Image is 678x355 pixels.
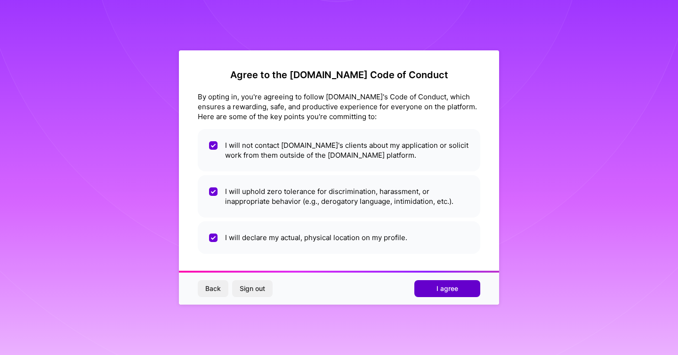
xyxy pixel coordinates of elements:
li: I will not contact [DOMAIN_NAME]'s clients about my application or solicit work from them outside... [198,129,480,171]
div: By opting in, you're agreeing to follow [DOMAIN_NAME]'s Code of Conduct, which ensures a rewardin... [198,92,480,121]
li: I will uphold zero tolerance for discrimination, harassment, or inappropriate behavior (e.g., der... [198,175,480,218]
span: Back [205,284,221,293]
h2: Agree to the [DOMAIN_NAME] Code of Conduct [198,69,480,81]
button: I agree [414,280,480,297]
button: Back [198,280,228,297]
span: Sign out [240,284,265,293]
button: Sign out [232,280,273,297]
li: I will declare my actual, physical location on my profile. [198,221,480,254]
span: I agree [436,284,458,293]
